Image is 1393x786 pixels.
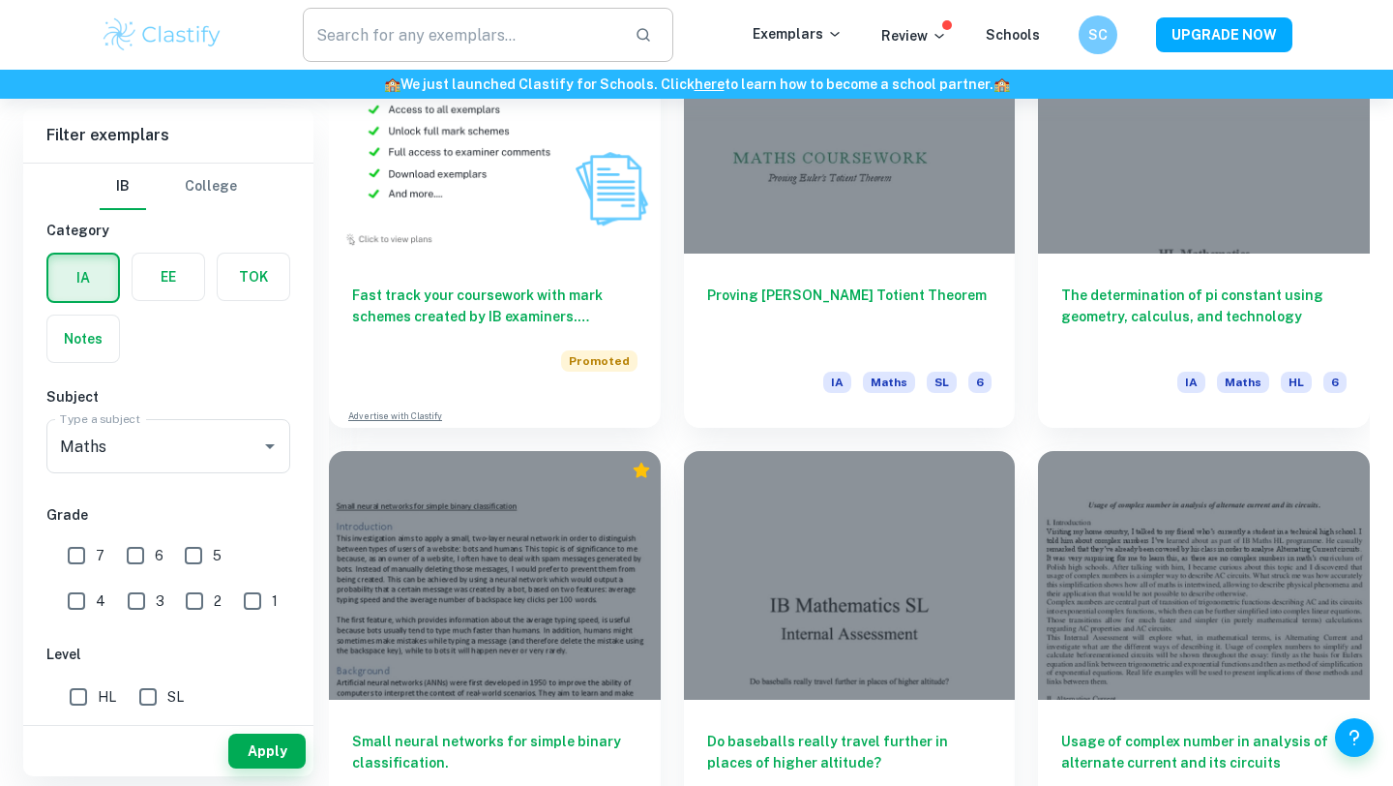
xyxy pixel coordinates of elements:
[1038,5,1370,428] a: The determination of pi constant using geometry, calculus, and technologyIAMathsHL6
[927,372,957,393] span: SL
[695,76,725,92] a: here
[753,23,843,45] p: Exemplars
[561,350,637,372] span: Promoted
[100,164,146,210] button: IB
[823,372,851,393] span: IA
[228,734,306,769] button: Apply
[48,255,118,301] button: IA
[272,590,278,612] span: 1
[968,372,992,393] span: 6
[23,108,313,163] h6: Filter exemplars
[707,285,993,348] h6: Proving [PERSON_NAME] Totient Theorem
[1156,17,1292,52] button: UPGRADE NOW
[96,545,104,566] span: 7
[1335,718,1374,757] button: Help and Feedback
[214,590,222,612] span: 2
[47,316,119,362] button: Notes
[96,590,105,612] span: 4
[218,254,289,300] button: TOK
[1323,372,1347,393] span: 6
[348,409,442,423] a: Advertise with Clastify
[329,5,661,254] img: Thumbnail
[384,76,400,92] span: 🏫
[863,372,915,393] span: Maths
[60,410,140,427] label: Type a subject
[1217,372,1269,393] span: Maths
[133,254,204,300] button: EE
[993,76,1010,92] span: 🏫
[46,386,290,408] h6: Subject
[46,644,290,665] h6: Level
[352,285,637,327] h6: Fast track your coursework with mark schemes created by IB examiners. Upgrade now
[46,504,290,526] h6: Grade
[986,27,1040,43] a: Schools
[1177,372,1205,393] span: IA
[1087,24,1110,45] h6: SC
[4,74,1389,95] h6: We just launched Clastify for Schools. Click to learn how to become a school partner.
[632,461,651,480] div: Premium
[1079,15,1117,54] button: SC
[101,15,223,54] img: Clastify logo
[213,545,222,566] span: 5
[155,545,163,566] span: 6
[1281,372,1312,393] span: HL
[684,5,1016,428] a: Proving [PERSON_NAME] Totient TheoremIAMathsSL6
[881,25,947,46] p: Review
[156,590,164,612] span: 3
[185,164,237,210] button: College
[303,8,619,62] input: Search for any exemplars...
[100,164,237,210] div: Filter type choice
[167,686,184,708] span: SL
[46,220,290,241] h6: Category
[98,686,116,708] span: HL
[1061,285,1347,348] h6: The determination of pi constant using geometry, calculus, and technology
[256,433,283,460] button: Open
